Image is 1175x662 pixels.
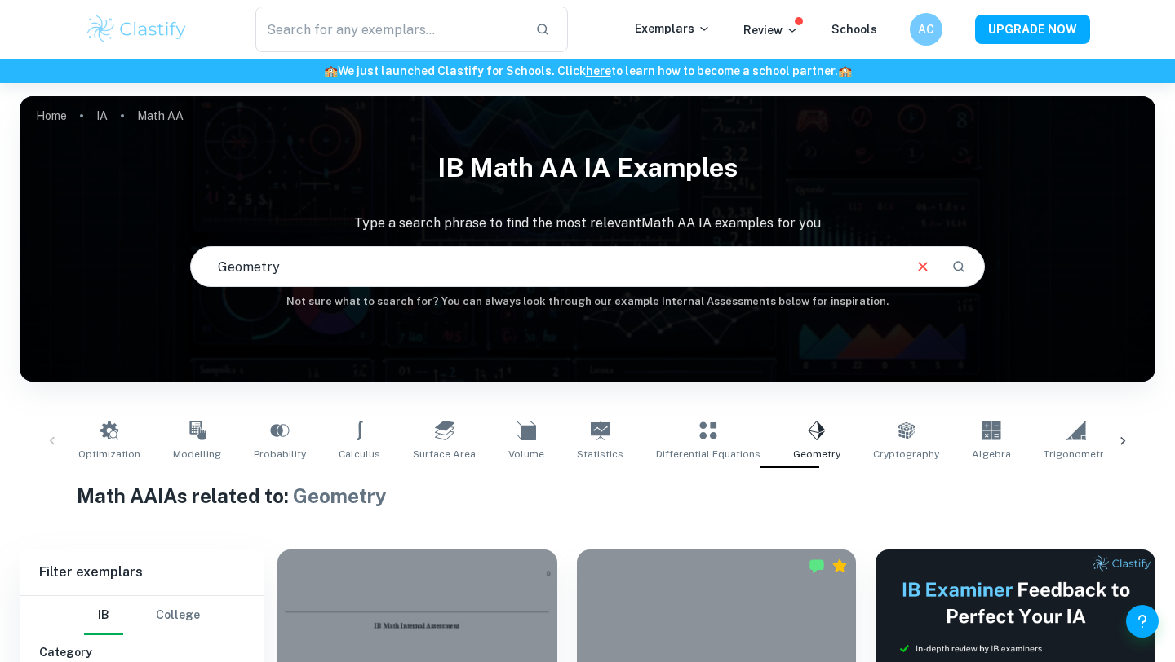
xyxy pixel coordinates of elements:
[586,64,611,77] a: here
[945,253,973,280] button: Search
[78,447,140,461] span: Optimization
[84,596,123,635] button: IB
[255,7,522,52] input: Search for any exemplars...
[793,447,840,461] span: Geometry
[20,549,264,595] h6: Filter exemplars
[20,293,1155,310] h6: Not sure what to search for? You can always look through our example Internal Assessments below f...
[508,447,544,461] span: Volume
[20,142,1155,194] h1: IB Math AA IA examples
[972,447,1011,461] span: Algebra
[910,13,942,46] button: AC
[84,596,200,635] div: Filter type choice
[3,62,1172,80] h6: We just launched Clastify for Schools. Click to learn how to become a school partner.
[36,104,67,127] a: Home
[975,15,1090,44] button: UPGRADE NOW
[156,596,200,635] button: College
[831,558,848,574] div: Premium
[324,64,338,77] span: 🏫
[635,20,711,38] p: Exemplars
[831,23,877,36] a: Schools
[413,447,476,461] span: Surface Area
[20,214,1155,233] p: Type a search phrase to find the most relevant Math AA IA examples for you
[85,13,188,46] img: Clastify logo
[1044,447,1109,461] span: Trigonometry
[809,558,825,574] img: Marked
[339,447,380,461] span: Calculus
[39,643,245,661] h6: Category
[293,484,387,507] span: Geometry
[1126,605,1159,638] button: Help and Feedback
[173,447,221,461] span: Modelling
[907,251,938,282] button: Clear
[137,107,184,125] p: Math AA
[191,244,901,289] input: E.g. modelling a logo, player arrangements, shape of an egg...
[96,104,108,127] a: IA
[743,21,799,39] p: Review
[577,447,623,461] span: Statistics
[77,481,1099,510] h1: Math AA IAs related to:
[838,64,852,77] span: 🏫
[254,447,306,461] span: Probability
[656,447,760,461] span: Differential Equations
[917,20,936,38] h6: AC
[873,447,939,461] span: Cryptography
